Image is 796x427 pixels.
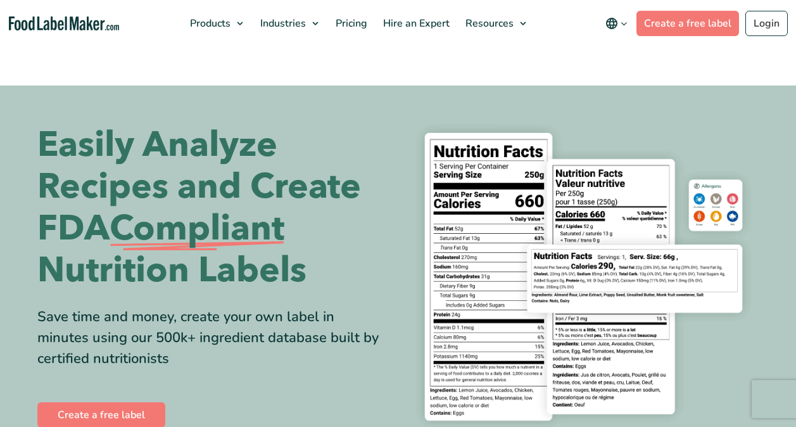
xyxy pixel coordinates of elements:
[379,16,451,30] span: Hire an Expert
[256,16,307,30] span: Industries
[37,307,389,369] div: Save time and money, create your own label in minutes using our 500k+ ingredient database built b...
[110,208,284,250] span: Compliant
[462,16,515,30] span: Resources
[745,11,788,36] a: Login
[37,124,389,291] h1: Easily Analyze Recipes and Create FDA Nutrition Labels
[332,16,369,30] span: Pricing
[636,11,739,36] a: Create a free label
[186,16,232,30] span: Products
